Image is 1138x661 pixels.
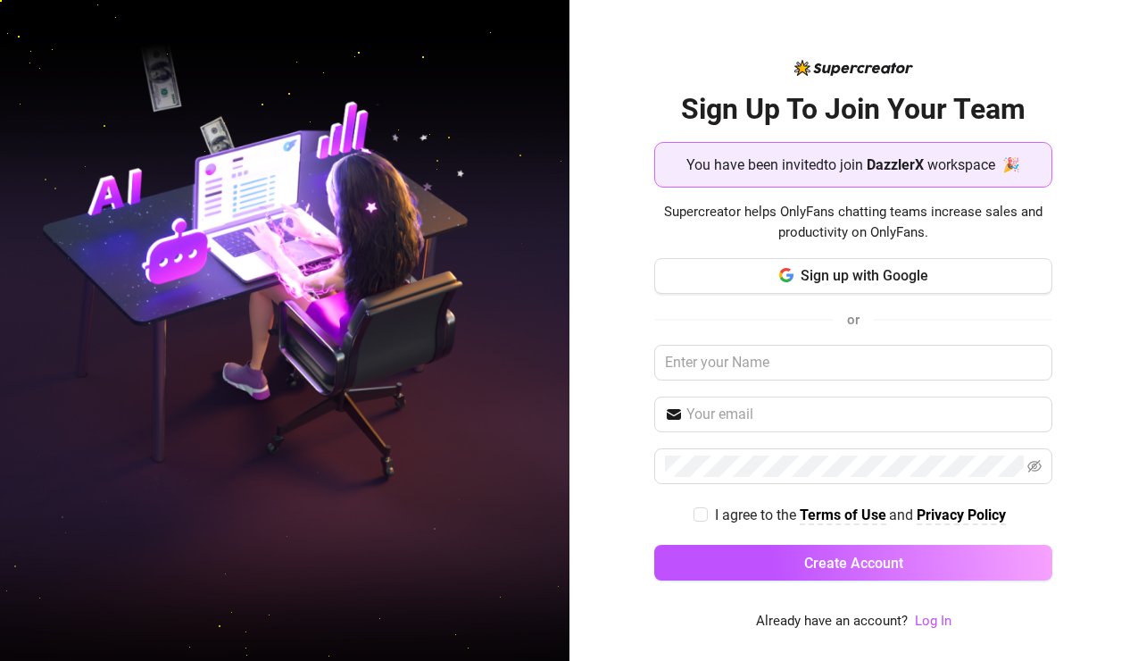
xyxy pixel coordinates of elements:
a: Log In [915,613,951,629]
span: workspace 🎉 [927,154,1020,176]
span: and [889,506,917,523]
a: Privacy Policy [917,506,1006,525]
h2: Sign Up To Join Your Team [654,91,1052,128]
span: Create Account [804,555,903,572]
input: Your email [686,404,1042,425]
span: Sign up with Google [801,267,928,284]
span: I agree to the [715,506,800,523]
img: logo-BBDzfeDw.svg [794,60,913,76]
button: Create Account [654,545,1052,581]
a: Log In [915,611,951,632]
span: You have been invited to join [686,154,863,176]
button: Sign up with Google [654,258,1052,294]
span: Already have an account? [756,611,908,632]
strong: DazzlerX [867,156,924,173]
input: Enter your Name [654,345,1052,381]
a: Terms of Use [800,506,886,525]
span: Supercreator helps OnlyFans chatting teams increase sales and productivity on OnlyFans. [654,202,1052,244]
span: eye-invisible [1027,459,1042,473]
strong: Privacy Policy [917,506,1006,523]
strong: Terms of Use [800,506,886,523]
span: or [847,312,860,328]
